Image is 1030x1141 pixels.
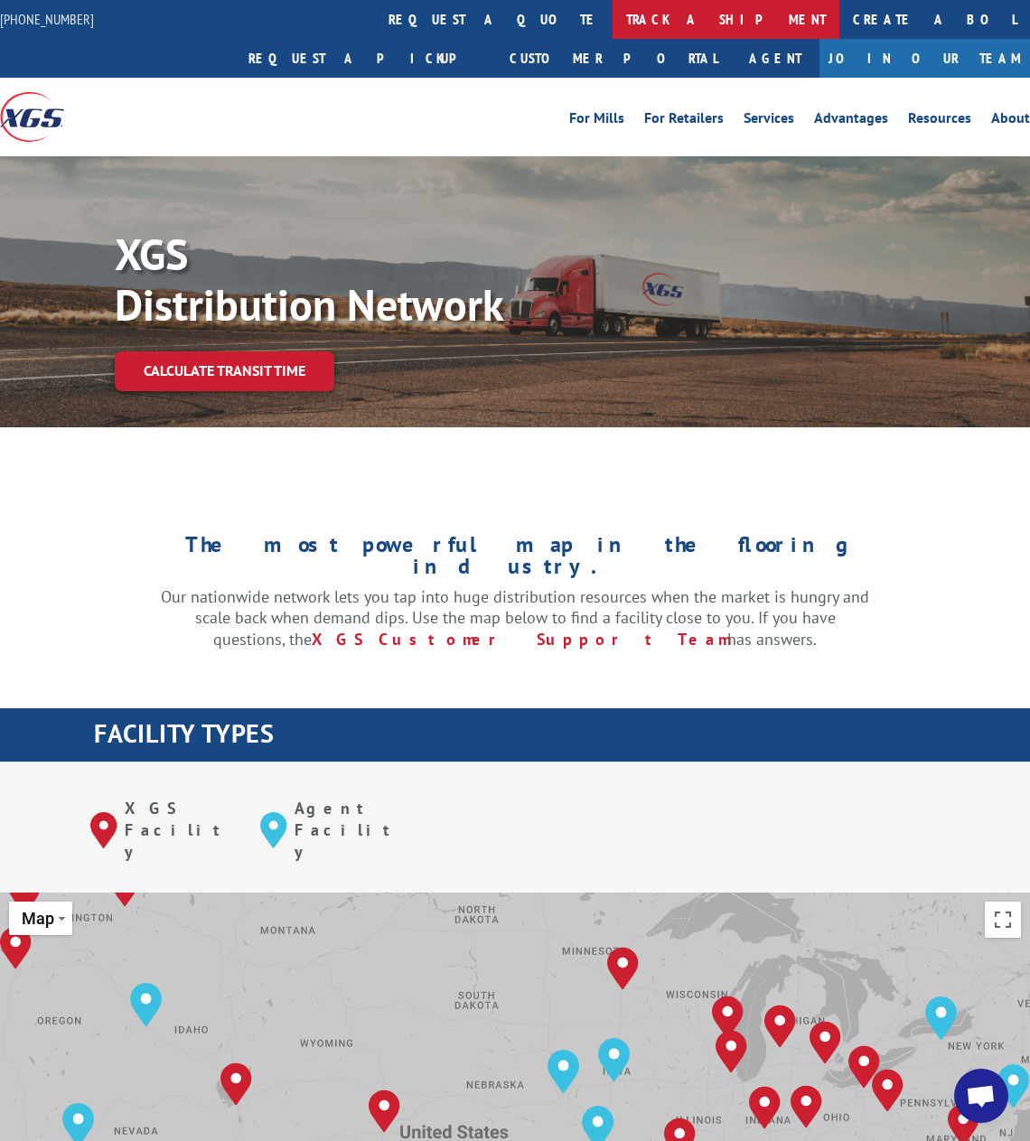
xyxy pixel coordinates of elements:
a: Resources [908,111,971,131]
div: Detroit, MI [810,1021,841,1064]
div: Grand Rapids, MI [764,1005,796,1048]
button: Change map style [9,902,72,935]
a: Services [744,111,794,131]
a: For Mills [569,111,624,131]
a: Customer Portal [496,39,731,78]
a: Calculate transit time [115,351,334,390]
div: Des Moines, IA [598,1038,630,1081]
div: Dayton, OH [791,1085,822,1128]
a: Request a pickup [235,39,496,78]
div: Salt Lake City, UT [220,1062,252,1106]
a: Advantages [814,111,888,131]
p: Our nationwide network lets you tap into huge distribution resources when the market is hungry an... [161,586,869,650]
a: Agent [731,39,819,78]
div: Boise, ID [130,983,162,1026]
p: XGS Facility [125,798,233,862]
a: About [991,111,1030,131]
div: Kent, WA [9,872,41,915]
a: Join Our Team [819,39,1030,78]
a: For Retailers [644,111,724,131]
div: Rochester, NY [925,996,957,1040]
div: Milwaukee, WI [712,996,744,1039]
span: Map [22,909,54,928]
div: Minneapolis, MN [607,947,639,990]
div: Chicago, IL [716,1030,747,1073]
div: Denver, CO [369,1090,400,1133]
div: Cleveland, OH [848,1045,880,1089]
div: Pittsburgh, PA [872,1069,904,1112]
a: XGS Customer Support Team [312,629,727,650]
p: Agent Facility [295,798,403,862]
h1: The most powerful map in the flooring industry. [161,534,869,586]
h1: FACILITY TYPES [94,721,1030,755]
div: Indianapolis, IN [749,1086,781,1129]
p: XGS Distribution Network [115,229,657,330]
div: Elizabeth, NJ [997,1064,1029,1108]
button: Toggle fullscreen view [985,902,1021,938]
a: Open chat [954,1069,1008,1123]
div: Omaha, NE [548,1050,579,1093]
